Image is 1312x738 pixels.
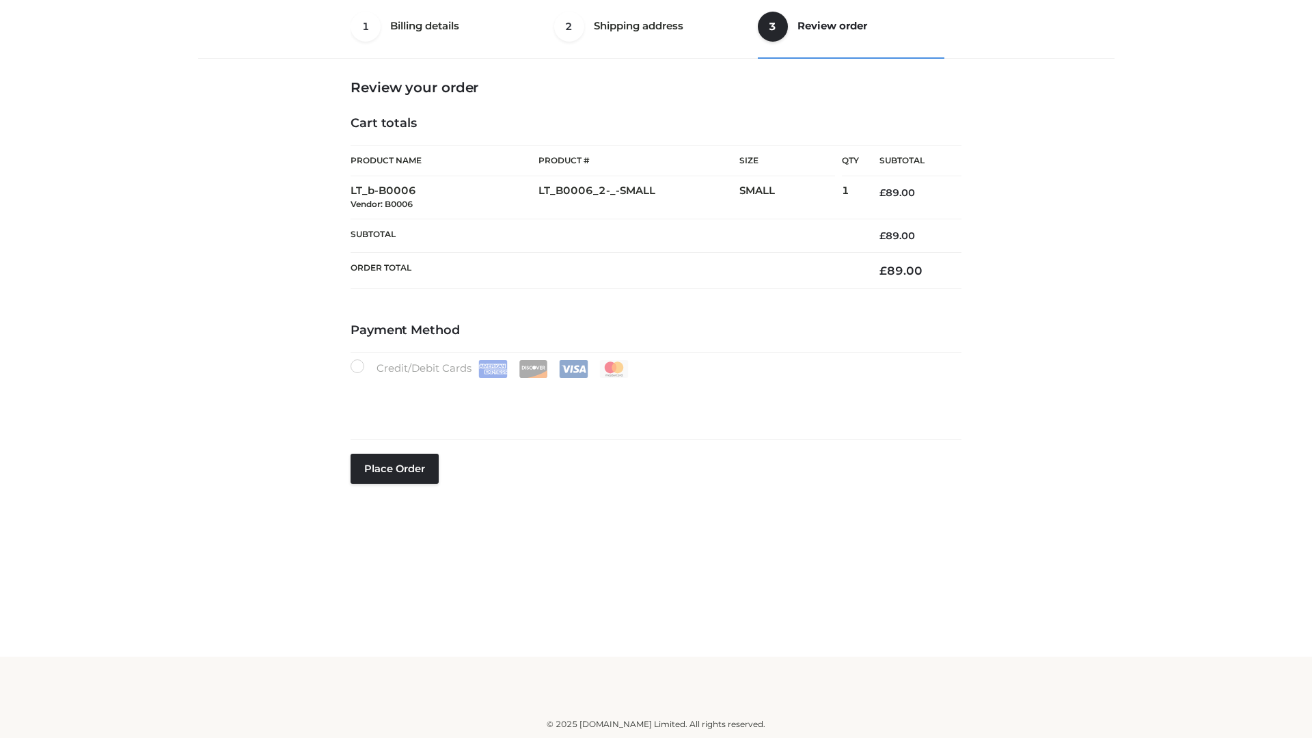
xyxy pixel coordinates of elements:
th: Qty [842,145,859,176]
th: Product # [538,145,739,176]
span: £ [879,264,887,277]
bdi: 89.00 [879,187,915,199]
img: Discover [519,360,548,378]
th: Product Name [351,145,538,176]
th: Subtotal [351,219,859,252]
h4: Cart totals [351,116,961,131]
img: Mastercard [599,360,629,378]
h3: Review your order [351,79,961,96]
img: Visa [559,360,588,378]
bdi: 89.00 [879,264,922,277]
button: Place order [351,454,439,484]
div: © 2025 [DOMAIN_NAME] Limited. All rights reserved. [203,717,1109,731]
label: Credit/Debit Cards [351,359,630,378]
th: Size [739,146,835,176]
td: 1 [842,176,859,219]
bdi: 89.00 [879,230,915,242]
iframe: Secure payment input frame [348,375,959,425]
small: Vendor: B0006 [351,199,413,209]
th: Subtotal [859,146,961,176]
span: £ [879,187,886,199]
td: SMALL [739,176,842,219]
h4: Payment Method [351,323,961,338]
th: Order Total [351,253,859,289]
td: LT_b-B0006 [351,176,538,219]
td: LT_B0006_2-_-SMALL [538,176,739,219]
span: £ [879,230,886,242]
img: Amex [478,360,508,378]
